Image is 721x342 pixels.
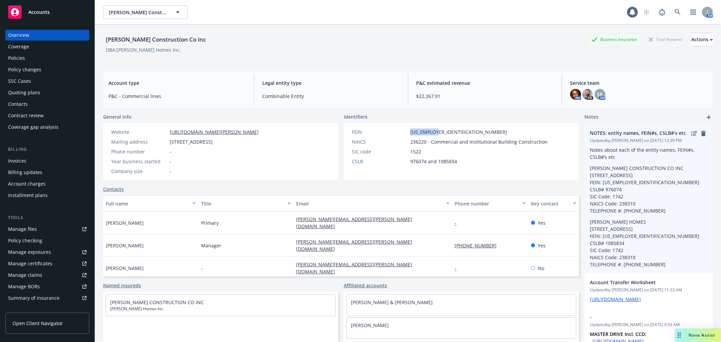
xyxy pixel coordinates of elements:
[106,46,181,53] div: DBA: [PERSON_NAME] Homes Inc.
[8,110,44,121] div: Contract review
[690,129,698,138] a: edit
[416,93,554,100] span: $22,267.91
[109,9,167,16] span: [PERSON_NAME] Construction Co Inc
[352,138,408,145] div: NAICS
[8,293,59,303] div: Summary of insurance
[109,93,246,100] span: P&C - Commercial lines
[8,76,31,87] div: SSC Cases
[201,219,219,226] span: Primary
[352,128,408,136] div: FEIN
[8,281,40,292] div: Manage BORs
[675,328,721,342] button: Nova Assist
[170,129,259,135] a: [URL][DOMAIN_NAME][PERSON_NAME]
[5,99,89,109] a: Contacts
[5,155,89,166] a: Invoices
[8,178,46,189] div: Account charges
[597,91,603,98] span: SP
[640,5,653,19] a: Start snowing
[106,242,144,249] span: [PERSON_NAME]
[103,35,209,44] div: [PERSON_NAME] Construction Co Inc
[103,5,188,19] button: [PERSON_NAME] Construction Co Inc
[5,30,89,41] a: Overview
[455,220,462,226] a: -
[410,128,507,136] span: [US_EMPLOYER_IDENTIFICATION_NUMBER]
[106,265,144,272] span: [PERSON_NAME]
[5,41,89,52] a: Coverage
[584,124,713,273] div: NOTES: entity names, FEIN#s, CSLB#’s etceditremoveUpdatedby [PERSON_NAME] on [DATE] 12:39 PMNotes...
[584,113,598,121] span: Notes
[590,146,707,161] p: Notes about each of the entity names, FEIN#s, CSLB#’s etc
[8,30,29,41] div: Overview
[103,113,131,120] span: General info
[296,216,412,229] a: [PERSON_NAME][EMAIL_ADDRESS][PERSON_NAME][DOMAIN_NAME]
[201,265,203,272] span: -
[528,195,579,212] button: Key contact
[8,41,29,52] div: Coverage
[352,158,408,165] div: CSLB
[5,87,89,98] a: Quoting plans
[689,332,716,338] span: Nova Assist
[5,214,89,221] div: Tools
[111,128,167,136] div: Website
[109,79,246,87] span: Account type
[293,195,452,212] button: Email
[170,138,213,145] span: [STREET_ADDRESS]
[351,322,389,328] a: [PERSON_NAME]
[671,5,684,19] a: Search
[296,261,412,275] a: [PERSON_NAME][EMAIL_ADDRESS][PERSON_NAME][DOMAIN_NAME]
[296,239,412,252] a: [PERSON_NAME][EMAIL_ADDRESS][PERSON_NAME][DOMAIN_NAME]
[699,129,707,138] a: remove
[588,35,640,44] div: Business Insurance
[655,5,669,19] a: Report a Bug
[111,138,167,145] div: Mailing address
[5,53,89,64] a: Policies
[5,76,89,87] a: SSC Cases
[590,322,707,328] span: Updated by [PERSON_NAME] on [DATE] 9:54 AM
[8,247,51,258] div: Manage exposures
[5,64,89,75] a: Policy changes
[590,331,646,337] strong: MASTER DRIVE Incl. CCD:
[106,219,144,226] span: [PERSON_NAME]
[538,242,546,249] span: Yes
[538,265,544,272] span: No
[582,89,593,100] img: photo
[410,148,421,155] span: 1522
[416,79,554,87] span: P&C estimated revenue
[590,314,690,321] span: -
[5,146,89,153] div: Billing
[8,167,42,178] div: Billing updates
[455,242,502,249] a: [PHONE_NUMBER]
[5,178,89,189] a: Account charges
[5,3,89,22] a: Accounts
[590,279,690,286] span: Account Transfer Worksheet
[5,247,89,258] span: Manage exposures
[8,122,58,132] div: Coverage gap analysis
[570,89,581,100] img: photo
[344,282,387,289] a: Affiliated accounts
[8,258,52,269] div: Manage certificates
[687,5,700,19] a: Switch app
[584,273,713,308] div: Account Transfer WorksheetUpdatedby [PERSON_NAME] on [DATE] 11:33 AM[URL][DOMAIN_NAME]
[5,235,89,246] a: Policy checking
[8,155,26,166] div: Invoices
[103,186,124,193] a: Contacts
[8,270,42,280] div: Manage claims
[691,33,713,46] div: Actions
[103,282,141,289] a: Named insureds
[111,168,167,175] div: Company size
[8,224,37,235] div: Manage files
[590,218,707,268] p: [PERSON_NAME] HOMES [STREET_ADDRESS] FEIN: [US_EMPLOYER_IDENTIFICATION_NUMBER] CSLB# 1085834 SIC ...
[5,224,89,235] a: Manage files
[5,270,89,280] a: Manage claims
[590,138,707,144] span: Updated by [PERSON_NAME] on [DATE] 12:39 PM
[262,79,400,87] span: Legal entity type
[455,200,518,207] div: Phone number
[351,299,433,306] a: [PERSON_NAME] & [PERSON_NAME]
[5,110,89,121] a: Contract review
[8,87,40,98] div: Quoting plans
[170,168,171,175] span: -
[170,148,171,155] span: -
[455,265,462,271] a: -
[262,93,400,100] span: Combinable Entity
[646,35,686,44] div: Total Rewards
